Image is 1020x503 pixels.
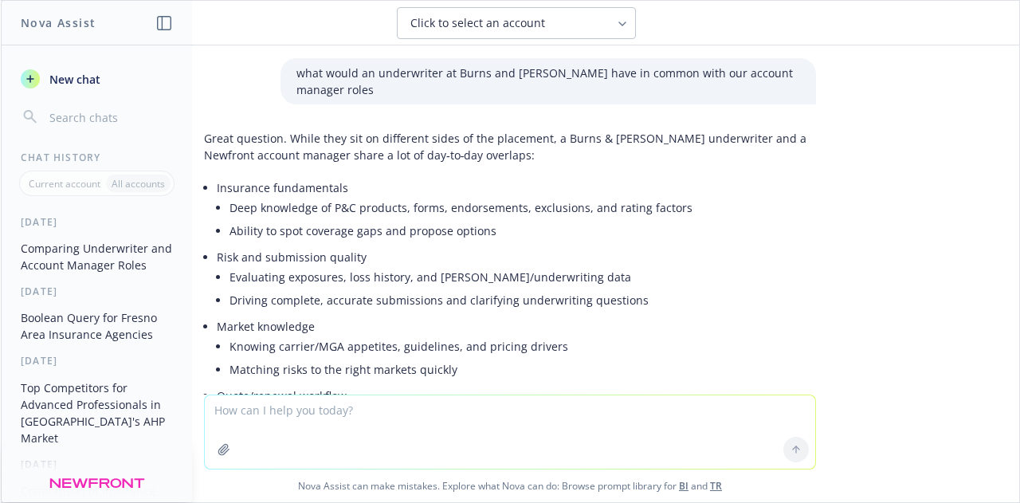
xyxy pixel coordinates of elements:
p: All accounts [112,177,165,191]
li: Insurance fundamentals [217,176,816,246]
li: Market knowledge [217,315,816,384]
li: Quote/renewal workflow [217,384,816,454]
button: Comparing Underwriter and Account Manager Roles [14,235,179,278]
button: Boolean Query for Fresno Area Insurance Agencies [14,305,179,348]
div: [DATE] [2,215,192,229]
button: Top Competitors for Advanced Professionals in [GEOGRAPHIC_DATA]'s AHP Market [14,375,179,451]
li: Matching risks to the right markets quickly [229,358,816,381]
input: Search chats [46,106,173,128]
span: New chat [46,71,100,88]
p: what would an underwriter at Burns and [PERSON_NAME] have in common with our account manager roles [296,65,800,98]
a: TR [710,479,722,493]
span: Click to select an account [410,15,545,31]
div: [DATE] [2,354,192,367]
li: Deep knowledge of P&C products, forms, endorsements, exclusions, and rating factors [229,196,816,219]
button: New chat [14,65,179,93]
p: Great question. While they sit on different sides of the placement, a Burns & [PERSON_NAME] under... [204,130,816,163]
li: Ability to spot coverage gaps and propose options [229,219,816,242]
a: BI [679,479,688,493]
div: [DATE] [2,285,192,298]
p: Current account [29,177,100,191]
span: Nova Assist can make mistakes. Explore what Nova can do: Browse prompt library for and [7,470,1013,502]
h1: Nova Assist [21,14,96,31]
button: Click to select an account [397,7,636,39]
li: Risk and submission quality [217,246,816,315]
li: Evaluating exposures, loss history, and [PERSON_NAME]/underwriting data [229,265,816,289]
div: Chat History [2,151,192,164]
li: Driving complete, accurate submissions and clarifying underwriting questions [229,289,816,312]
div: [DATE] [2,458,192,471]
li: Knowing carrier/MGA appetites, guidelines, and pricing drivers [229,335,816,358]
